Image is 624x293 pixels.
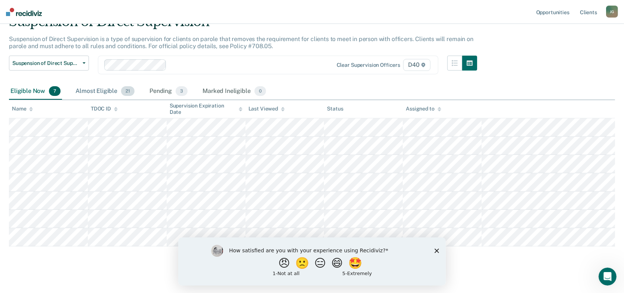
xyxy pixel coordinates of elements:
span: 7 [49,86,61,96]
div: Assigned to [406,106,441,112]
div: Clear supervision officers [337,62,400,68]
div: Eligible Now7 [9,83,62,100]
div: Almost Eligible21 [74,83,136,100]
div: Marked Ineligible0 [201,83,268,100]
div: Name [12,106,33,112]
div: Suspension of Direct Supervision [9,14,477,35]
p: Suspension of Direct Supervision is a type of supervision for clients on parole that removes the ... [9,35,473,50]
iframe: Survey by Kim from Recidiviz [178,237,446,286]
div: Pending3 [148,83,189,100]
div: Last Viewed [248,106,285,112]
div: J G [606,6,618,18]
img: Recidiviz [6,8,42,16]
div: Supervision Expiration Date [170,103,243,115]
div: Status [327,106,343,112]
span: D40 [403,59,430,71]
span: 0 [254,86,266,96]
button: Suspension of Direct Supervision [9,56,89,71]
div: TDOC ID [91,106,118,112]
iframe: Intercom live chat [599,268,617,286]
span: 3 [176,86,188,96]
button: JG [606,6,618,18]
span: Suspension of Direct Supervision [12,60,80,66]
span: 21 [121,86,135,96]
